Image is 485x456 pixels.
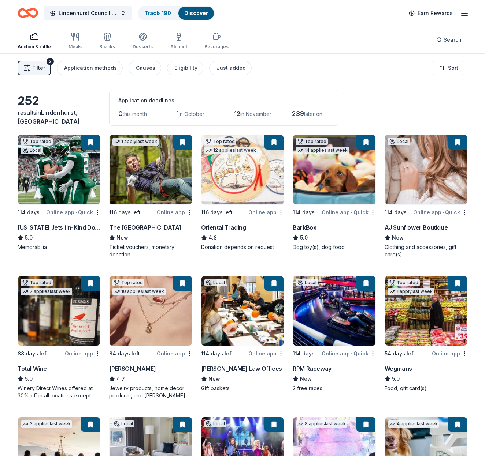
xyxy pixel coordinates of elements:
div: 84 days left [109,349,140,358]
div: Local [21,147,43,154]
div: Online app [65,349,100,358]
div: Clothing and accessories, gift card(s) [385,244,467,258]
div: Memorabilia [18,244,100,251]
div: 2 [47,58,54,65]
div: 252 [18,94,100,108]
a: Image for The Adventure Park1 applylast week116 days leftOnline appThe [GEOGRAPHIC_DATA]NewTicket... [109,135,192,258]
span: Lindenhurst, [GEOGRAPHIC_DATA] [18,109,80,125]
div: Online app Quick [322,349,376,358]
span: 5.0 [392,374,400,383]
span: New [208,374,220,383]
span: 0 [118,110,123,117]
button: Desserts [133,29,153,53]
img: Image for The Adventure Park [110,135,192,204]
div: [PERSON_NAME] Law Offices [201,364,282,373]
div: 114 days left [201,349,233,358]
div: Meals [69,44,82,50]
img: Image for Wegmans [385,276,467,346]
div: 12 applies last week [204,147,258,154]
div: Jewelry products, home decor products, and [PERSON_NAME] Gives Back event in-store or online (or ... [109,385,192,399]
button: Beverages [204,29,229,53]
button: Causes [129,61,161,75]
div: Desserts [133,44,153,50]
div: Food, gift card(s) [385,385,467,392]
span: 4.8 [208,233,217,242]
div: 7 applies last week [21,288,72,295]
div: 3 applies last week [21,420,72,428]
div: Online app Quick [322,208,376,217]
span: Sort [448,64,458,72]
button: Search [430,33,467,47]
div: Online app Quick [46,208,100,217]
button: Meals [69,29,82,53]
div: AJ Sunflower Boutique [385,223,448,232]
div: [US_STATE] Jets (In-Kind Donation) [18,223,100,232]
div: Oriental Trading [201,223,246,232]
div: Local [296,279,318,286]
img: Image for AJ Sunflower Boutique [385,135,467,204]
button: Lindenhurst Council of PTA's "Bright Futures" Fundraiser [44,6,132,20]
div: Online app [432,349,467,358]
img: Image for William Mattar Law Offices [201,276,284,346]
div: BarkBox [293,223,316,232]
div: [PERSON_NAME] [109,364,156,373]
div: 116 days left [201,208,233,217]
a: Home [18,4,38,22]
div: Total Wine [18,364,47,373]
div: results [18,108,100,126]
button: Alcohol [170,29,187,53]
div: Just added [216,64,246,72]
div: Wegmans [385,364,412,373]
span: • [75,210,77,215]
div: Online app Quick [413,208,467,217]
span: 239 [292,110,304,117]
button: Eligibility [167,61,203,75]
div: 116 days left [109,208,141,217]
div: Local [388,138,410,145]
span: New [392,233,404,242]
div: Alcohol [170,44,187,50]
div: Local [204,420,226,427]
span: Search [444,35,462,44]
img: Image for BarkBox [293,135,375,204]
div: 88 days left [18,349,48,358]
a: Discover [184,10,208,16]
a: Image for BarkBoxTop rated14 applieslast week114 days leftOnline app•QuickBarkBox5.0Dog toy(s), d... [293,135,375,251]
a: Image for New York Jets (In-Kind Donation)Top ratedLocal114 days leftOnline app•Quick[US_STATE] J... [18,135,100,251]
div: Snacks [99,44,115,50]
span: 5.0 [25,233,33,242]
div: Ticket vouchers, monetary donation [109,244,192,258]
img: Image for New York Jets (In-Kind Donation) [18,135,100,204]
img: Image for Kendra Scott [110,276,192,346]
div: Causes [136,64,155,72]
div: 54 days left [385,349,415,358]
span: • [443,210,444,215]
a: Image for AJ Sunflower BoutiqueLocal114 days leftOnline app•QuickAJ Sunflower BoutiqueNewClothing... [385,135,467,258]
span: 4.7 [116,374,125,383]
img: Image for RPM Raceway [293,276,375,346]
a: Image for Oriental TradingTop rated12 applieslast week116 days leftOnline appOriental Trading4.8D... [201,135,284,251]
div: 2 free races [293,385,375,392]
div: Donation depends on request [201,244,284,251]
a: Image for WegmansTop rated1 applylast week54 days leftOnline appWegmans5.0Food, gift card(s) [385,276,467,392]
span: 1 [176,110,179,117]
div: 1 apply last week [112,138,159,146]
span: 5.0 [300,233,308,242]
button: Track· 190Discover [138,6,215,20]
div: Online app [248,208,284,217]
div: Top rated [21,138,53,145]
div: 114 days left [18,208,45,217]
button: Application methods [57,61,123,75]
div: RPM Raceway [293,364,332,373]
div: Auction & raffle [18,44,51,50]
a: Image for William Mattar Law OfficesLocal114 days leftOnline app[PERSON_NAME] Law OfficesNewGift ... [201,276,284,392]
button: Filter2 [18,61,51,75]
button: Snacks [99,29,115,53]
div: 14 applies last week [296,147,349,154]
div: Application methods [64,64,117,72]
div: Winery Direct Wines offered at 30% off in all locations except [GEOGRAPHIC_DATA], [GEOGRAPHIC_DAT... [18,385,100,399]
div: 114 days left [293,349,320,358]
div: Top rated [21,279,53,286]
span: New [116,233,128,242]
span: in November [240,111,271,117]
